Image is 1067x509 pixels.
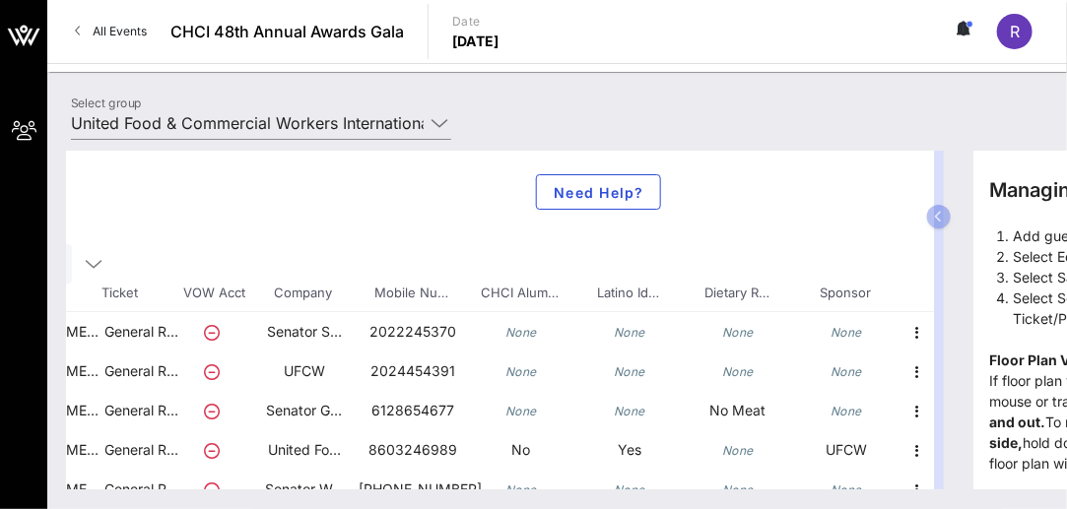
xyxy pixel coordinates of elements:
p: No [467,430,575,470]
p: 2024454391 [359,351,467,391]
i: None [831,325,862,340]
i: None [722,482,754,497]
p: 2022245370 [359,312,467,351]
span: VOW Acct [180,284,249,303]
span: Dietary R… [683,284,791,303]
p: 6128654677 [359,391,467,430]
i: None [505,325,537,340]
p: United Fo… [250,430,359,470]
p: Senator W… [250,470,359,509]
p: No Meat [684,391,792,430]
a: All Events [63,16,159,47]
span: Ticket [101,284,180,303]
p: Date [452,12,500,32]
i: None [831,482,862,497]
div: R [997,14,1033,49]
span: CHCI Alum… [466,284,574,303]
p: General R… [102,470,181,509]
i: None [614,325,645,340]
p: [PHONE_NUMBER]… [359,470,467,509]
p: Yes [575,430,684,470]
i: None [614,482,645,497]
span: Latino Id… [574,284,683,303]
p: General R… [102,430,181,470]
span: R [1010,22,1020,41]
i: None [722,325,754,340]
p: General R… [102,351,181,391]
p: UFCW [792,430,900,470]
p: General R… [102,391,181,430]
i: None [614,364,645,379]
p: 8603246989 [359,430,467,470]
i: None [505,482,537,497]
p: General R… [102,312,181,351]
span: Sponsor [791,284,900,303]
label: Select group [71,95,142,110]
span: Mobile Nu… [358,284,466,303]
i: None [505,404,537,418]
span: All Events [93,24,147,38]
span: CHCI 48th Annual Awards Gala [170,20,404,43]
span: Company [249,284,358,303]
i: None [505,364,537,379]
p: UFCW [250,351,359,391]
i: None [831,364,862,379]
span: Need Help? [553,184,644,201]
i: None [614,404,645,418]
p: [DATE] [452,32,500,51]
p: Senator S… [250,312,359,351]
i: None [722,364,754,379]
p: Senator G… [250,391,359,430]
i: None [722,443,754,458]
i: None [831,404,862,418]
button: Need Help? [536,174,661,210]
